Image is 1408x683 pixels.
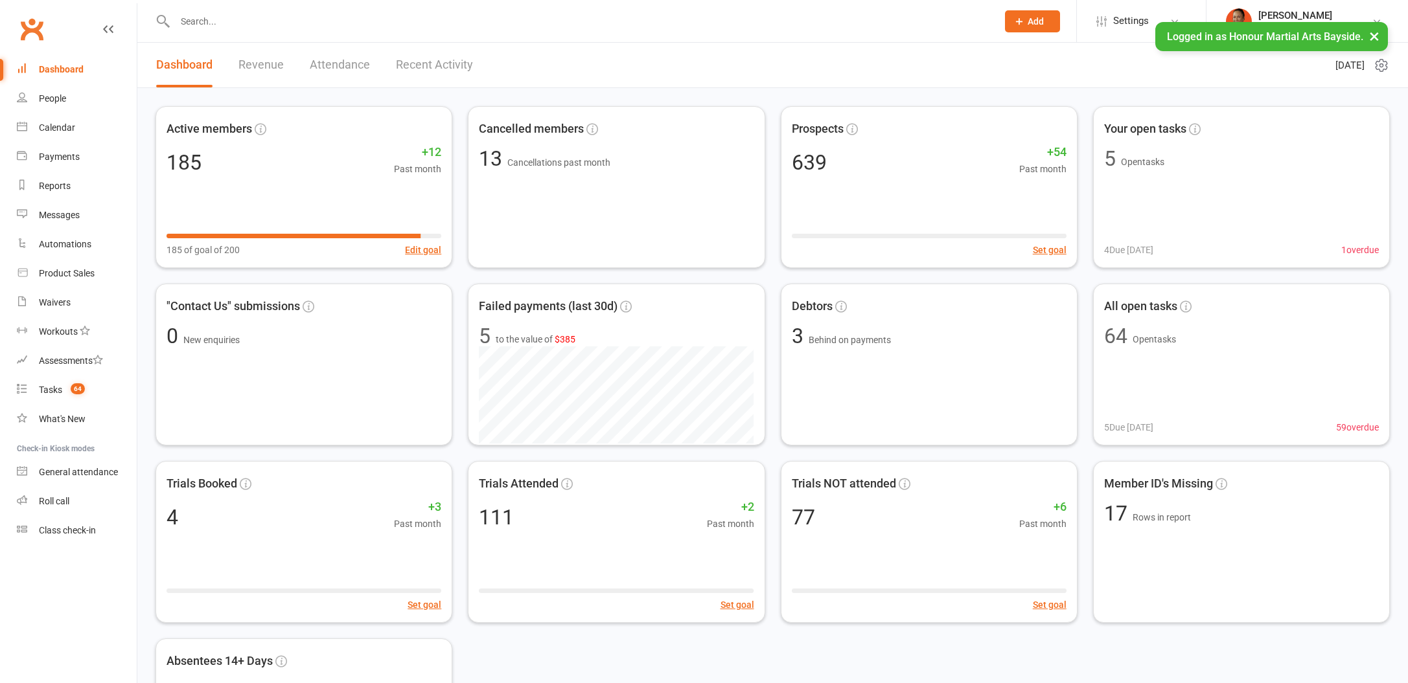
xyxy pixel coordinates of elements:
[1113,6,1149,36] span: Settings
[1133,334,1176,344] span: Open tasks
[792,152,827,173] div: 639
[39,355,103,366] div: Assessments
[721,598,754,612] button: Set goal
[1226,8,1252,34] img: thumb_image1722232694.png
[39,210,80,220] div: Messages
[479,120,584,139] span: Cancelled members
[792,475,896,493] span: Trials NOT attended
[17,55,137,84] a: Dashboard
[555,334,575,344] span: $385
[1104,297,1177,316] span: All open tasks
[167,297,300,316] span: "Contact Us" submissions
[171,12,988,30] input: Search...
[394,143,441,162] span: +12
[1019,517,1067,531] span: Past month
[496,332,575,346] span: to the value of
[1019,162,1067,176] span: Past month
[479,326,490,346] div: 5
[39,525,96,535] div: Class check-in
[1104,475,1213,493] span: Member ID's Missing
[17,375,137,405] a: Tasks 64
[792,120,844,139] span: Prospects
[1363,22,1386,50] button: ×
[39,181,71,191] div: Reports
[1167,30,1363,43] span: Logged in as Honour Martial Arts Bayside.
[1258,21,1372,33] div: Honour Martial Arts Bayside
[167,507,178,528] div: 4
[39,297,71,308] div: Waivers
[1335,58,1365,73] span: [DATE]
[1104,501,1133,526] span: 17
[1133,512,1191,522] span: Rows in report
[408,598,441,612] button: Set goal
[394,162,441,176] span: Past month
[394,517,441,531] span: Past month
[39,268,95,278] div: Product Sales
[792,297,833,316] span: Debtors
[17,487,137,516] a: Roll call
[405,243,441,257] button: Edit goal
[17,458,137,487] a: General attendance kiosk mode
[39,326,78,337] div: Workouts
[17,84,137,113] a: People
[17,346,137,375] a: Assessments
[809,335,891,345] span: Behind on payments
[17,113,137,142] a: Calendar
[39,239,91,249] div: Automations
[167,152,202,173] div: 185
[1104,420,1153,434] span: 5 Due [DATE]
[1336,420,1379,434] span: 59 overdue
[479,297,617,316] span: Failed payments (last 30d)
[167,652,273,671] span: Absentees 14+ Days
[1033,243,1067,257] button: Set goal
[707,498,754,517] span: +2
[17,259,137,288] a: Product Sales
[1104,148,1116,169] div: 5
[39,93,66,104] div: People
[17,172,137,201] a: Reports
[792,324,809,348] span: 3
[792,507,815,528] div: 77
[1019,143,1067,162] span: +54
[1028,16,1044,27] span: Add
[396,43,473,87] a: Recent Activity
[167,120,252,139] span: Active members
[1104,120,1186,139] span: Your open tasks
[39,151,80,162] div: Payments
[1121,157,1164,167] span: Open tasks
[39,385,62,395] div: Tasks
[394,498,441,517] span: +3
[479,475,559,493] span: Trials Attended
[1258,10,1372,21] div: [PERSON_NAME]
[71,383,85,394] span: 64
[167,475,237,493] span: Trials Booked
[17,405,137,434] a: What's New
[17,317,137,346] a: Workouts
[238,43,284,87] a: Revenue
[17,230,137,259] a: Automations
[39,122,75,133] div: Calendar
[183,335,240,345] span: New enquiries
[17,142,137,172] a: Payments
[167,243,240,257] span: 185 of goal of 200
[17,201,137,230] a: Messages
[1005,10,1060,32] button: Add
[1341,243,1379,257] span: 1 overdue
[479,146,507,171] span: 13
[1019,498,1067,517] span: +6
[39,64,84,74] div: Dashboard
[39,414,86,424] div: What's New
[156,43,213,87] a: Dashboard
[39,496,69,506] div: Roll call
[16,13,48,45] a: Clubworx
[39,467,118,477] div: General attendance
[479,507,514,528] div: 111
[310,43,370,87] a: Attendance
[1104,243,1153,257] span: 4 Due [DATE]
[17,516,137,545] a: Class kiosk mode
[1033,598,1067,612] button: Set goal
[1104,326,1127,346] div: 64
[17,288,137,317] a: Waivers
[707,517,754,531] span: Past month
[507,157,610,168] span: Cancellations past month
